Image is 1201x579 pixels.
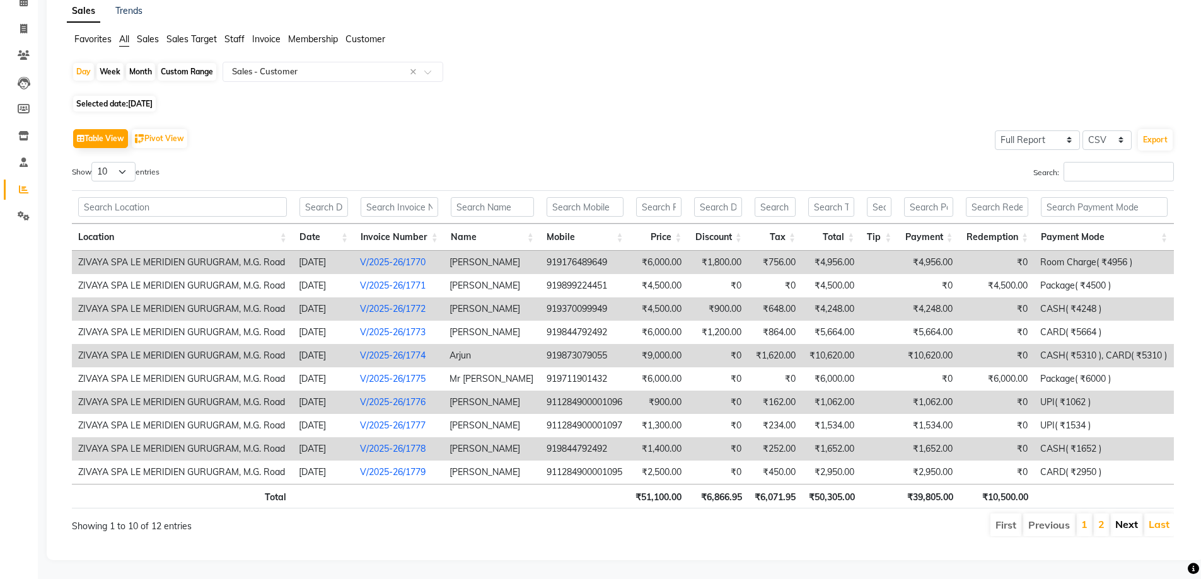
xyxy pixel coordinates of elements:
[540,437,629,461] td: 919844792492
[540,461,629,484] td: 911284900001095
[748,274,801,297] td: ₹0
[293,251,354,274] td: [DATE]
[410,66,421,79] span: Clear all
[293,461,354,484] td: [DATE]
[345,33,385,45] span: Customer
[72,414,293,437] td: ZIVAYA SPA LE MERIDIEN GURUGRAM, M.G. Road
[1138,129,1173,151] button: Export
[898,344,959,367] td: ₹10,620.00
[361,197,438,217] input: Search Invoice Number
[629,461,688,484] td: ₹2,500.00
[959,344,1034,367] td: ₹0
[252,33,281,45] span: Invoice
[867,197,891,217] input: Search Tip
[72,274,293,297] td: ZIVAYA SPA LE MERIDIEN GURUGRAM, M.G. Road
[299,197,348,217] input: Search Date
[904,197,953,217] input: Search Payment
[802,461,861,484] td: ₹2,950.00
[72,367,293,391] td: ZIVAYA SPA LE MERIDIEN GURUGRAM, M.G. Road
[72,251,293,274] td: ZIVAYA SPA LE MERIDIEN GURUGRAM, M.G. Road
[540,391,629,414] td: 911284900001096
[72,484,293,508] th: Total
[540,251,629,274] td: 919176489649
[629,321,688,344] td: ₹6,000.00
[443,414,540,437] td: [PERSON_NAME]
[959,391,1034,414] td: ₹0
[360,303,426,314] a: V/2025-26/1772
[540,224,630,251] th: Mobile: activate to sort column ascending
[293,414,354,437] td: [DATE]
[547,197,624,217] input: Search Mobile
[802,484,861,508] th: ₹50,305.00
[540,414,629,437] td: 911284900001097
[688,321,748,344] td: ₹1,200.00
[360,256,426,268] a: V/2025-26/1770
[898,414,959,437] td: ₹1,534.00
[629,391,688,414] td: ₹900.00
[960,484,1035,508] th: ₹10,500.00
[96,63,124,81] div: Week
[1034,297,1174,321] td: CASH( ₹4248 )
[72,391,293,414] td: ZIVAYA SPA LE MERIDIEN GURUGRAM, M.G. Road
[73,63,94,81] div: Day
[748,224,802,251] th: Tax: activate to sort column ascending
[73,96,156,112] span: Selected date:
[748,251,801,274] td: ₹756.00
[1034,344,1174,367] td: CASH( ₹5310 ), CARD( ₹5310 )
[293,367,354,391] td: [DATE]
[360,466,426,478] a: V/2025-26/1779
[443,391,540,414] td: [PERSON_NAME]
[443,437,540,461] td: [PERSON_NAME]
[293,274,354,297] td: [DATE]
[802,391,861,414] td: ₹1,062.00
[443,274,540,297] td: [PERSON_NAME]
[629,251,688,274] td: ₹6,000.00
[688,344,748,367] td: ₹0
[166,33,217,45] span: Sales Target
[137,33,159,45] span: Sales
[802,321,861,344] td: ₹5,664.00
[898,297,959,321] td: ₹4,248.00
[1034,251,1174,274] td: Room Charge( ₹4956 )
[1034,461,1174,484] td: CARD( ₹2950 )
[451,197,534,217] input: Search Name
[748,344,801,367] td: ₹1,620.00
[898,251,959,274] td: ₹4,956.00
[1098,518,1105,530] a: 2
[73,129,128,148] button: Table View
[898,321,959,344] td: ₹5,664.00
[898,274,959,297] td: ₹0
[360,443,426,454] a: V/2025-26/1778
[1041,197,1168,217] input: Search Payment Mode
[360,396,426,408] a: V/2025-26/1776
[959,297,1034,321] td: ₹0
[158,63,216,81] div: Custom Range
[293,297,354,321] td: [DATE]
[629,367,688,391] td: ₹6,000.00
[959,274,1034,297] td: ₹4,500.00
[802,367,861,391] td: ₹6,000.00
[755,197,796,217] input: Search Tax
[629,414,688,437] td: ₹1,300.00
[78,197,287,217] input: Search Location
[540,274,629,297] td: 919899224451
[128,99,153,108] span: [DATE]
[802,437,861,461] td: ₹1,652.00
[748,391,801,414] td: ₹162.00
[748,461,801,484] td: ₹450.00
[72,321,293,344] td: ZIVAYA SPA LE MERIDIEN GURUGRAM, M.G. Road
[224,33,245,45] span: Staff
[960,224,1035,251] th: Redemption: activate to sort column ascending
[1034,391,1174,414] td: UPI( ₹1062 )
[629,344,688,367] td: ₹9,000.00
[959,414,1034,437] td: ₹0
[694,197,741,217] input: Search Discount
[898,437,959,461] td: ₹1,652.00
[1033,162,1174,181] label: Search:
[630,224,688,251] th: Price: activate to sort column ascending
[72,162,160,181] label: Show entries
[360,420,426,431] a: V/2025-26/1777
[293,344,354,367] td: [DATE]
[443,344,540,367] td: Arjun
[748,367,801,391] td: ₹0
